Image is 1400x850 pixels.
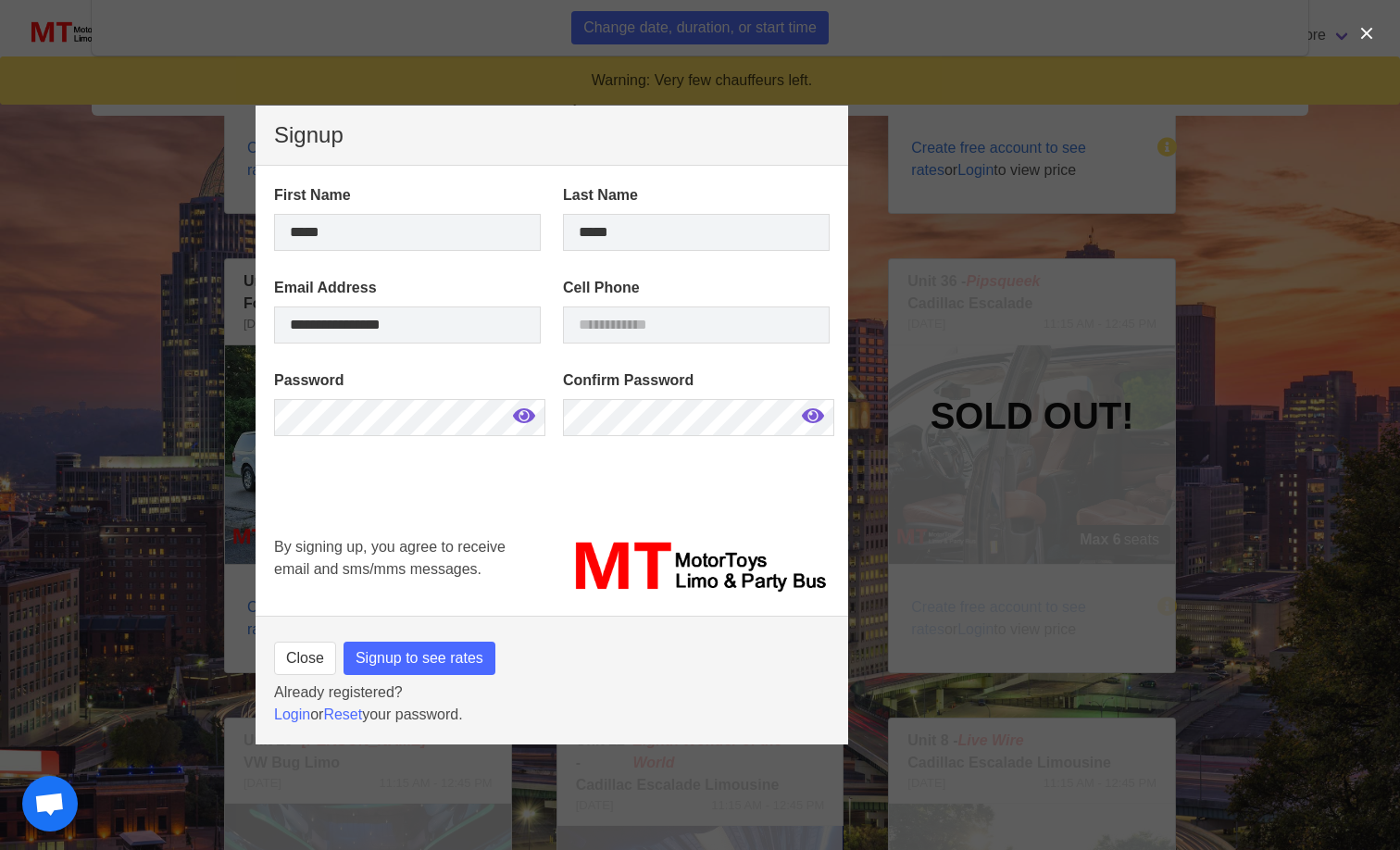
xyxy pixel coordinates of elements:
[274,124,830,146] p: Signup
[274,704,830,726] p: or your password.
[563,536,830,597] img: MT_logo_name.png
[563,277,830,299] label: Cell Phone
[344,642,495,675] button: Signup to see rates
[274,706,310,722] a: Login
[274,369,541,392] label: Password
[274,681,830,704] p: Already registered?
[356,647,483,669] span: Signup to see rates
[274,277,541,299] label: Email Address
[274,184,541,206] label: First Name
[563,369,830,392] label: Confirm Password
[274,462,556,601] iframe: reCAPTCHA
[263,525,552,608] div: By signing up, you agree to receive email and sms/mms messages.
[22,776,78,831] div: Open chat
[323,706,362,722] a: Reset
[274,642,336,675] button: Close
[563,184,830,206] label: Last Name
